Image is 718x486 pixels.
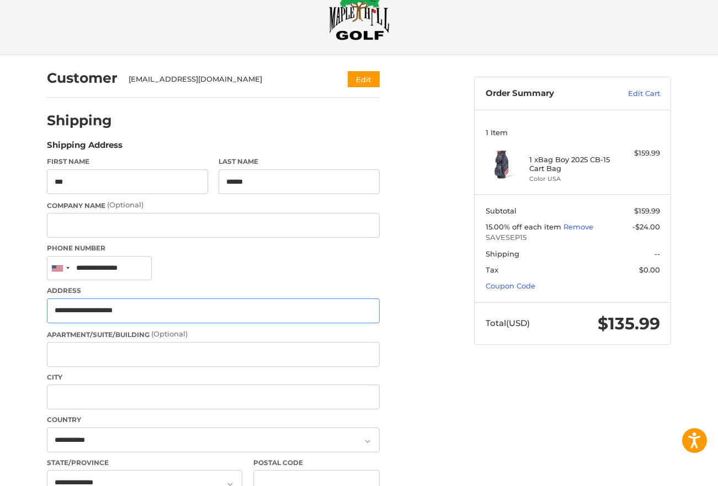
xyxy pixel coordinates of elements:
[529,155,614,173] h4: 1 x Bag Boy 2025 CB-15 Cart Bag
[486,318,530,328] span: Total (USD)
[151,329,188,338] small: (Optional)
[639,265,660,274] span: $0.00
[47,415,380,425] label: Country
[634,206,660,215] span: $159.99
[47,372,380,382] label: City
[563,222,593,231] a: Remove
[486,249,519,258] span: Shipping
[47,458,242,468] label: State/Province
[616,148,660,159] div: $159.99
[47,157,208,167] label: First Name
[107,200,143,209] small: (Optional)
[129,74,327,85] div: [EMAIL_ADDRESS][DOMAIN_NAME]
[47,329,380,340] label: Apartment/Suite/Building
[253,458,380,468] label: Postal Code
[47,112,112,129] h2: Shipping
[348,71,380,87] button: Edit
[219,157,380,167] label: Last Name
[604,88,660,99] a: Edit Cart
[47,286,380,296] label: Address
[47,200,380,211] label: Company Name
[486,265,498,274] span: Tax
[47,243,380,253] label: Phone Number
[486,128,660,137] h3: 1 Item
[486,281,535,290] a: Coupon Code
[47,139,123,157] legend: Shipping Address
[486,222,563,231] span: 15.00% off each item
[655,249,660,258] span: --
[529,174,614,184] li: Color USA
[47,257,73,280] div: United States: +1
[47,70,118,87] h2: Customer
[486,88,604,99] h3: Order Summary
[598,313,660,334] span: $135.99
[486,206,517,215] span: Subtotal
[632,222,660,231] span: -$24.00
[486,232,660,243] span: SAVESEP15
